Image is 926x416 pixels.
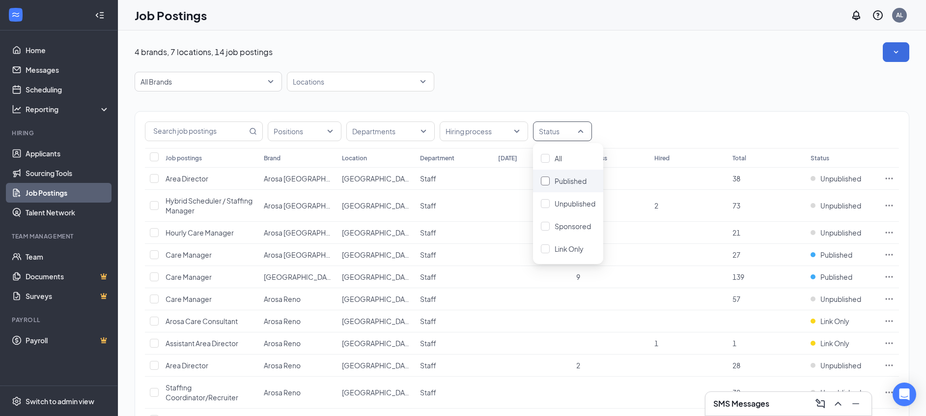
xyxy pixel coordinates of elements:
div: AL [896,11,903,19]
td: Staff [415,266,493,288]
svg: Ellipses [884,316,894,326]
td: Reno, Nevada [337,332,415,355]
span: Staff [420,361,436,370]
a: Sourcing Tools [26,163,110,183]
td: Staff [415,355,493,377]
td: Arosa Reno [259,332,337,355]
svg: Notifications [850,9,862,21]
span: Assistant Area Director [166,339,238,348]
span: [GEOGRAPHIC_DATA], [US_STATE] [342,317,453,326]
td: Reno, Nevada [337,355,415,377]
div: Hiring [12,129,108,137]
svg: Ellipses [884,174,894,183]
span: 139 [732,272,744,281]
span: Arosa Reno [264,388,301,397]
span: Staff [420,250,436,259]
div: Job postings [166,154,202,162]
span: [GEOGRAPHIC_DATA] [264,272,336,281]
span: Published [820,250,852,260]
span: [GEOGRAPHIC_DATA], [US_STATE] [342,388,453,397]
span: Unpublished [820,294,861,304]
td: Arosa Boston [259,168,337,190]
svg: WorkstreamLogo [11,10,21,20]
span: Staff [420,295,436,303]
span: Sponsored [555,222,591,231]
span: Arosa [GEOGRAPHIC_DATA] [264,228,355,237]
td: Boston, MA [337,244,415,266]
a: SurveysCrown [26,286,110,306]
span: Arosa Reno [264,361,301,370]
button: ComposeMessage [813,396,828,412]
a: DocumentsCrown [26,267,110,286]
svg: Ellipses [884,294,894,304]
a: Scheduling [26,80,110,99]
td: Boston, MA [337,168,415,190]
span: Arosa [GEOGRAPHIC_DATA] [264,201,355,210]
span: Unpublished [820,387,861,397]
svg: Ellipses [884,338,894,348]
p: 4 brands, 7 locations, 14 job postings [135,47,273,58]
a: Job Postings [26,183,110,203]
span: Area Director [166,174,208,183]
svg: Analysis [12,104,22,114]
svg: Minimize [850,398,862,410]
td: East Bay, CA [337,266,415,288]
div: Unpublished [533,192,603,215]
span: Published [555,177,587,185]
td: Staff [415,310,493,332]
span: 30 [732,388,740,397]
span: [GEOGRAPHIC_DATA], [US_STATE] [342,361,453,370]
div: Department [420,154,454,162]
span: Care Manager [166,295,212,303]
span: Care Manager [166,250,212,259]
div: Open Intercom Messenger [893,383,916,406]
span: Hourly Care Manager [166,228,234,237]
div: Link Only [533,238,603,260]
button: SmallChevronDown [883,42,909,62]
span: [GEOGRAPHIC_DATA], [GEOGRAPHIC_DATA] [342,174,488,183]
td: Arosa Boston [259,222,337,244]
td: Boston, MA [337,222,415,244]
td: Arosa Boston [259,244,337,266]
span: 2 [576,361,580,370]
span: Link Only [820,338,849,348]
span: [GEOGRAPHIC_DATA], [US_STATE] [342,339,453,348]
span: All [555,154,562,163]
th: In progress [571,148,649,168]
svg: QuestionInfo [872,9,884,21]
svg: Ellipses [884,228,894,238]
a: PayrollCrown [26,330,110,350]
span: Staff [420,201,436,210]
td: Arosa Reno [259,355,337,377]
a: Messages [26,60,110,80]
span: Hybrid Scheduler / Staffing Manager [166,196,253,215]
span: Arosa Reno [264,339,301,348]
svg: Ellipses [884,250,894,260]
span: Link Only [555,244,584,253]
td: Arosa Reno [259,377,337,409]
svg: Ellipses [884,201,894,210]
span: 28 [732,361,740,370]
span: Staff [420,272,436,281]
td: Staff [415,288,493,310]
span: Arosa Reno [264,317,301,326]
th: Hired [649,148,728,168]
span: Staff [420,339,436,348]
svg: Settings [12,396,22,406]
div: All [533,147,603,170]
button: ChevronUp [830,396,846,412]
a: Team [26,247,110,267]
div: Team Management [12,232,108,240]
span: Arosa Care Consultant [166,317,238,326]
span: Arosa Reno [264,295,301,303]
td: Arosa Reno [259,288,337,310]
svg: Ellipses [884,272,894,282]
td: Arosa Reno [259,310,337,332]
span: Unpublished [820,228,861,238]
span: Care Manager [166,272,212,281]
td: Boston, MA [337,190,415,222]
h3: SMS Messages [713,398,769,409]
td: Arosa East Bay [259,266,337,288]
span: Unpublished [820,201,861,210]
div: Sponsored [533,215,603,238]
